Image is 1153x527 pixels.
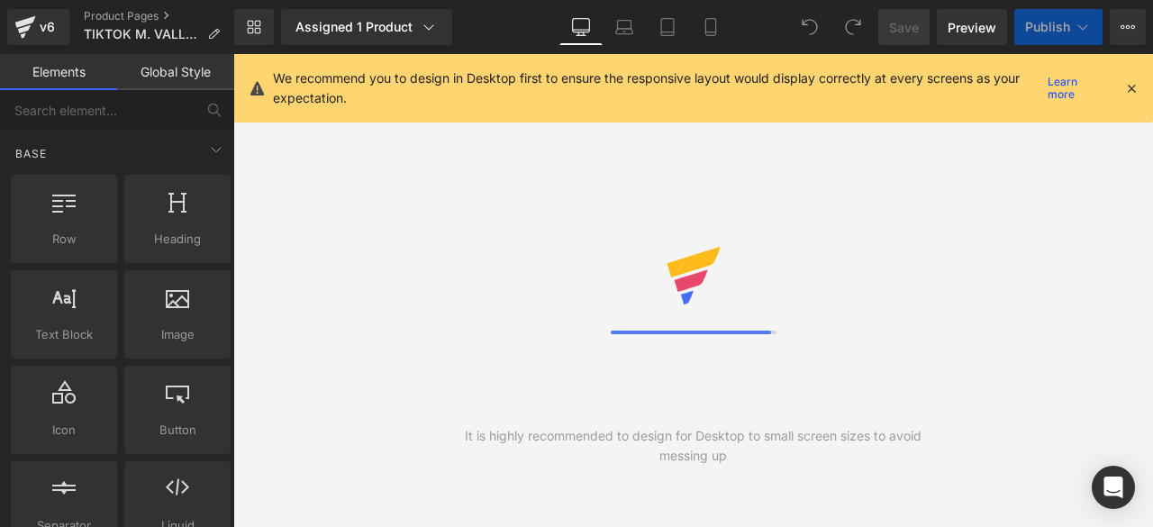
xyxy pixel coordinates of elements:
a: Mobile [689,9,732,45]
a: Tablet [646,9,689,45]
a: Product Pages [84,9,234,23]
button: Redo [835,9,871,45]
div: v6 [36,15,59,39]
a: Laptop [603,9,646,45]
div: It is highly recommended to design for Desktop to small screen sizes to avoid messing up [463,426,923,466]
a: New Library [234,9,274,45]
div: Open Intercom Messenger [1092,466,1135,509]
a: Global Style [117,54,234,90]
a: Learn more [1040,77,1110,99]
button: Undo [792,9,828,45]
span: Publish [1025,20,1070,34]
span: Save [889,18,919,37]
div: Assigned 1 Product [295,18,438,36]
span: Preview [948,18,996,37]
span: Icon [16,421,112,440]
a: v6 [7,9,69,45]
span: Base [14,145,49,162]
span: Row [16,230,112,249]
span: TIKTOK M. VALLEY [84,27,200,41]
button: Publish [1014,9,1103,45]
span: Heading [130,230,225,249]
button: More [1110,9,1146,45]
a: Desktop [559,9,603,45]
span: Button [130,421,225,440]
a: Preview [937,9,1007,45]
span: Image [130,325,225,344]
p: We recommend you to design in Desktop first to ensure the responsive layout would display correct... [273,68,1040,108]
span: Text Block [16,325,112,344]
